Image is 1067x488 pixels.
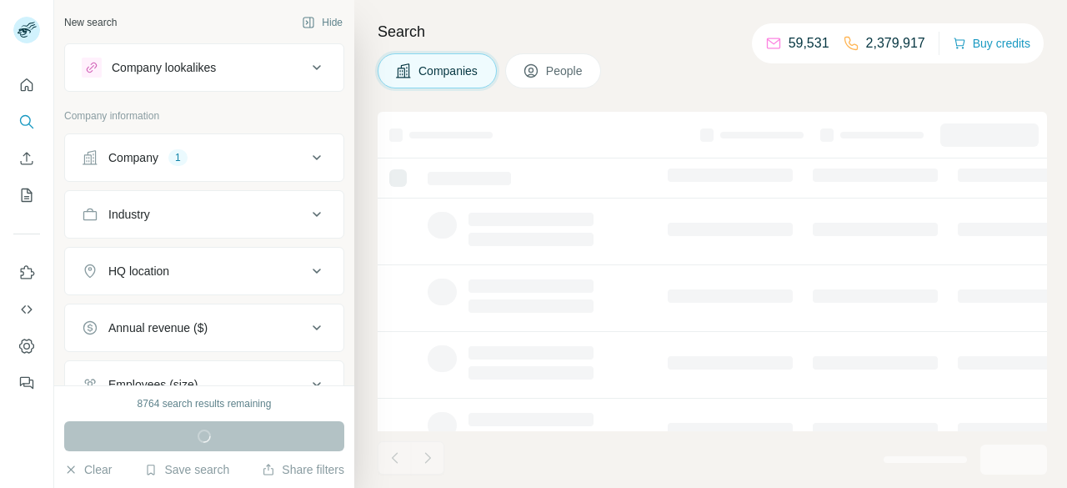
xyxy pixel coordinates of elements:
button: Hide [290,10,354,35]
h4: Search [378,20,1047,43]
button: Clear [64,461,112,478]
div: Employees (size) [108,376,198,393]
span: Companies [418,63,479,79]
div: Industry [108,206,150,223]
button: Company lookalikes [65,48,343,88]
p: Company information [64,108,344,123]
button: Buy credits [953,32,1030,55]
button: My lists [13,180,40,210]
button: HQ location [65,251,343,291]
button: Enrich CSV [13,143,40,174]
div: New search [64,15,117,30]
button: Feedback [13,368,40,398]
p: 59,531 [789,33,829,53]
button: Save search [144,461,229,478]
button: Company1 [65,138,343,178]
div: Annual revenue ($) [108,319,208,336]
div: HQ location [108,263,169,279]
button: Use Surfe on LinkedIn [13,258,40,288]
span: People [546,63,584,79]
button: Use Surfe API [13,294,40,324]
div: 1 [168,150,188,165]
button: Employees (size) [65,365,343,405]
div: Company lookalikes [112,59,216,76]
p: 2,379,917 [866,33,925,53]
button: Dashboard [13,331,40,361]
button: Quick start [13,70,40,100]
button: Search [13,107,40,137]
div: Company [108,149,158,166]
button: Industry [65,194,343,234]
button: Annual revenue ($) [65,308,343,348]
div: 8764 search results remaining [138,396,272,411]
button: Share filters [262,461,344,478]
